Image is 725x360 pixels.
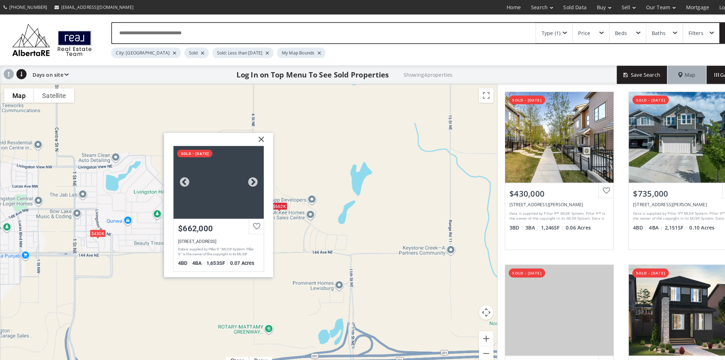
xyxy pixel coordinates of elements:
div: Price [563,30,575,35]
a: sold - [DATE]$735,000[STREET_ADDRESS][PERSON_NAME]Data is supplied by Pillar 9™ MLS® System. Pill... [605,82,725,250]
span: 4 BA [632,218,645,225]
span: Map data ©2025 Google [429,355,468,359]
div: Map [650,64,687,82]
div: Click to clear. [220,348,241,355]
div: $430K [87,223,103,231]
div: Data is supplied by Pillar 9™ MLS® System. Pillar 9™ is the owner of the copyright in its MLS® Sy... [616,205,712,216]
img: Google [2,350,25,360]
div: Clear [223,348,239,355]
div: Gallery [687,64,725,82]
img: x.svg [243,129,261,147]
button: Zoom out [466,337,480,351]
button: Show satellite imagery [33,86,72,100]
div: $430,000 [496,183,593,194]
span: 1,653 SF [201,253,222,259]
span: [EMAIL_ADDRESS][DOMAIN_NAME] [59,4,130,10]
div: $662K [264,197,280,205]
button: Keyboard shortcuts [394,355,425,360]
div: 99 Lewiston Drive NE, Calgary, AB T3P2J6 [173,233,252,238]
div: 144 Livingston Common NE, Calgary, AB T3P 1K1 [496,196,593,202]
div: sold - [DATE] [172,146,207,153]
div: Baths [634,30,648,35]
span: Gallery [695,69,718,76]
span: 4 BD [616,218,630,225]
a: Terms [472,355,482,359]
span: 2,151 SF [647,218,669,225]
span: 4 BD [173,253,185,259]
span: Map [660,69,677,76]
a: sold - [DATE]$430,000[STREET_ADDRESS][PERSON_NAME]Data is supplied by Pillar 9™ MLS® System. Pill... [484,82,605,250]
div: Type (1) [527,30,546,35]
div: City: [GEOGRAPHIC_DATA] [108,46,176,57]
span: 1,246 SF [527,218,549,225]
a: Open this area in Google Maps (opens a new window) [2,350,25,360]
h2: Showing 4 properties [393,70,441,75]
div: Click to draw. [243,348,265,355]
div: My Map Bounds [270,46,317,57]
span: 0.07 Acres [224,253,247,259]
div: Data is supplied by Pillar 9™ MLS® System. Pillar 9™ is the owner of the copyright in its MLS® Sy... [496,205,591,216]
button: Save Search [600,64,650,82]
button: Toggle fullscreen view [466,86,480,100]
a: sold - [DATE]$662,000[STREET_ADDRESS]Data is supplied by Pillar 9™ MLS® System. Pillar 9™ is the ... [169,142,257,265]
a: [EMAIL_ADDRESS][DOMAIN_NAME] [50,0,133,13]
span: 4 BA [187,253,199,259]
div: Sold [179,46,203,57]
span: 3 BD [496,218,510,225]
div: Sold: Less than [DATE] [207,46,266,57]
div: $662,000 [173,218,252,227]
div: 99 Lewiston Drive NE, Calgary, AB T3P2J6 [169,142,257,213]
span: 0.10 Acres [671,218,696,225]
div: Data is supplied by Pillar 9™ MLS® System. Pillar 9™ is the owner of the copyright in its MLS® Sy... [173,240,251,251]
div: Draw [246,348,262,355]
h1: Log In on Top Menu To See Sold Properties [230,68,379,78]
span: 3 BA [512,218,525,225]
button: Map camera controls [466,297,480,311]
img: Logo [8,21,93,57]
div: $735,000 [616,183,713,194]
div: Days on site [28,64,67,82]
div: Beds [599,30,610,35]
div: Filters [670,30,685,35]
button: Show street map [4,86,33,100]
button: Zoom in [466,323,480,337]
div: 81 Howse Mount NE, Calgary, AB T3P 1N9 [616,196,713,202]
span: [PHONE_NUMBER] [9,4,46,10]
span: 0.06 Acres [551,218,575,225]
